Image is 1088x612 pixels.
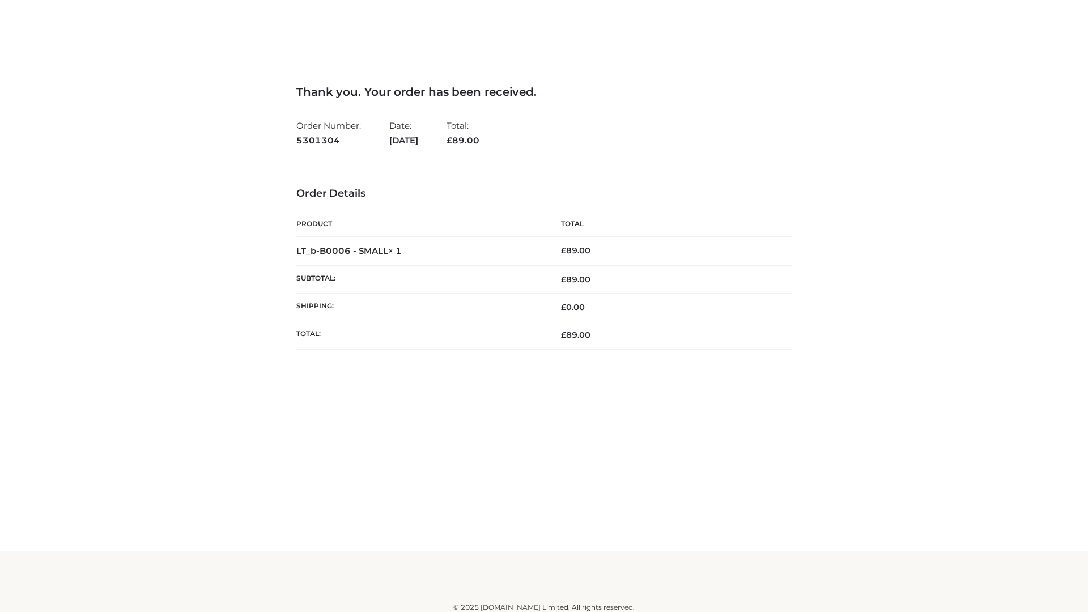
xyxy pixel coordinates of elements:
[389,116,418,150] li: Date:
[447,135,479,146] span: 89.00
[561,302,585,312] bdi: 0.00
[296,245,402,256] strong: LT_b-B0006 - SMALL
[561,330,590,340] span: 89.00
[296,321,544,349] th: Total:
[296,188,792,200] h3: Order Details
[296,211,544,237] th: Product
[561,330,566,340] span: £
[561,274,566,284] span: £
[389,133,418,148] strong: [DATE]
[561,274,590,284] span: 89.00
[447,116,479,150] li: Total:
[561,245,590,256] bdi: 89.00
[544,211,792,237] th: Total
[296,85,792,99] h3: Thank you. Your order has been received.
[296,265,544,293] th: Subtotal:
[561,302,566,312] span: £
[447,135,452,146] span: £
[296,116,361,150] li: Order Number:
[388,245,402,256] strong: × 1
[561,245,566,256] span: £
[296,133,361,148] strong: 5301304
[296,294,544,321] th: Shipping:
